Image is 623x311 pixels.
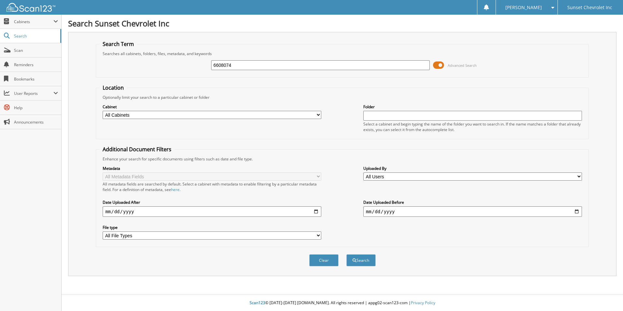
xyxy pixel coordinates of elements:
[363,200,582,205] label: Date Uploaded Before
[99,51,585,56] div: Searches all cabinets, folders, files, metadata, and keywords
[62,295,623,311] div: © [DATE]-[DATE] [DOMAIN_NAME]. All rights reserved | appg02-scan123-com |
[363,121,582,132] div: Select a cabinet and begin typing the name of the folder you want to search in. If the name match...
[14,105,58,111] span: Help
[590,280,623,311] iframe: Chat Widget
[103,166,321,171] label: Metadata
[363,206,582,217] input: end
[14,48,58,53] span: Scan
[99,40,137,48] legend: Search Term
[103,104,321,110] label: Cabinet
[505,6,542,9] span: [PERSON_NAME]
[448,63,477,68] span: Advanced Search
[14,76,58,82] span: Bookmarks
[346,254,376,266] button: Search
[363,166,582,171] label: Uploaded By
[14,33,57,39] span: Search
[363,104,582,110] label: Folder
[14,119,58,125] span: Announcements
[250,300,265,305] span: Scan123
[103,225,321,230] label: File type
[7,3,55,12] img: scan123-logo-white.svg
[99,156,585,162] div: Enhance your search for specific documents using filters such as date and file type.
[14,91,53,96] span: User Reports
[14,19,53,24] span: Cabinets
[99,146,175,153] legend: Additional Document Filters
[14,62,58,67] span: Reminders
[171,187,180,192] a: here
[68,18,616,29] h1: Search Sunset Chevrolet Inc
[309,254,339,266] button: Clear
[411,300,435,305] a: Privacy Policy
[103,206,321,217] input: start
[99,84,127,91] legend: Location
[103,200,321,205] label: Date Uploaded After
[103,181,321,192] div: All metadata fields are searched by default. Select a cabinet with metadata to enable filtering b...
[99,95,585,100] div: Optionally limit your search to a particular cabinet or folder
[567,6,612,9] span: Sunset Chevrolet Inc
